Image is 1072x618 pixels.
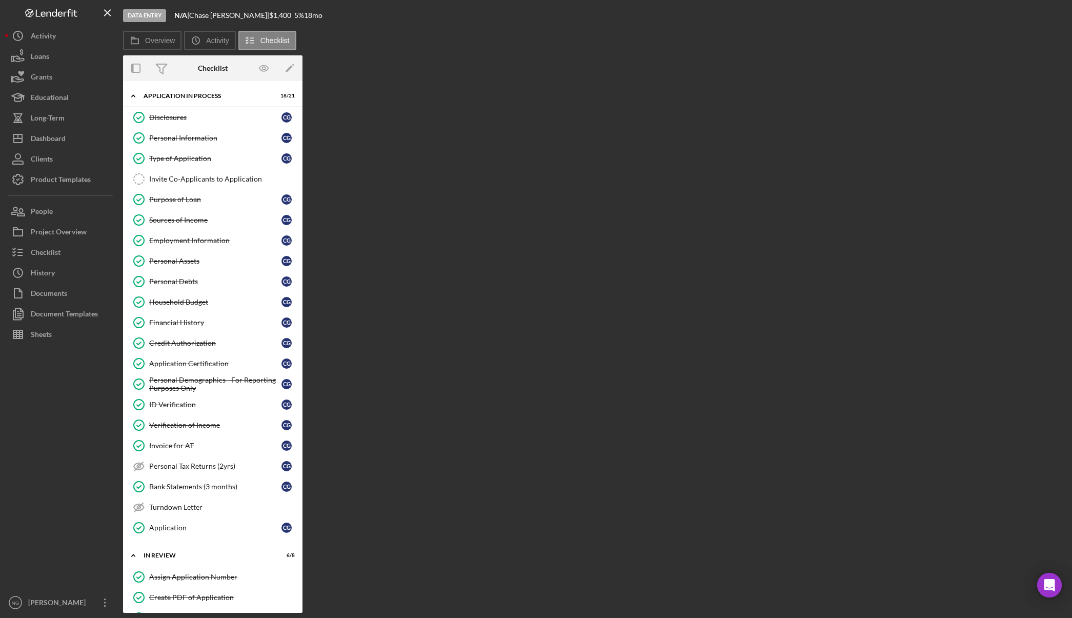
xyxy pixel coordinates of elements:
div: Checklist [198,64,228,72]
div: Long-Term [31,108,65,131]
div: Loans [31,46,49,69]
a: Turndown Letter [128,497,297,517]
div: C G [281,461,292,471]
div: Document Templates [31,304,98,327]
div: In Review [144,552,269,559]
a: Purpose of LoanCG [128,189,297,210]
div: 5 % [294,11,304,19]
div: C G [281,215,292,225]
div: Documents [31,283,67,306]
button: NG[PERSON_NAME] [5,592,118,613]
div: C G [281,276,292,287]
div: Disclosures [149,113,281,122]
div: History [31,263,55,286]
div: People [31,201,53,224]
div: C G [281,400,292,410]
div: C G [281,112,292,123]
div: C G [281,482,292,492]
button: History [5,263,118,283]
div: | [174,11,189,19]
div: Invoice for AT [149,442,281,450]
div: Application In Process [144,93,269,99]
div: 18 / 21 [276,93,295,99]
div: C G [281,358,292,369]
div: C G [281,297,292,307]
a: Assign Application Number [128,567,297,587]
button: Product Templates [5,169,118,190]
div: Sheets [31,324,52,347]
div: 18 mo [304,11,322,19]
a: Personal Demographics - For Reporting Purposes OnlyCG [128,374,297,394]
div: C G [281,256,292,266]
label: Activity [206,36,229,45]
div: Sources of Income [149,216,281,224]
button: Documents [5,283,118,304]
b: N/A [174,11,187,19]
button: Grants [5,67,118,87]
a: ID VerificationCG [128,394,297,415]
a: Create PDF of Application [128,587,297,608]
div: Create PDF of Application [149,593,297,602]
button: Document Templates [5,304,118,324]
div: C G [281,379,292,389]
a: Verification of IncomeCG [128,415,297,435]
button: Overview [123,31,181,50]
button: Educational [5,87,118,108]
div: Household Budget [149,298,281,306]
a: Bank Statements (3 months)CG [128,476,297,497]
div: Employment Information [149,236,281,245]
div: C G [281,523,292,533]
div: Turndown Letter [149,503,297,511]
button: Clients [5,149,118,169]
label: Overview [145,36,175,45]
button: Loans [5,46,118,67]
button: Long-Term [5,108,118,128]
div: Purpose of Loan [149,195,281,204]
div: C G [281,441,292,451]
a: Sources of IncomeCG [128,210,297,230]
div: C G [281,420,292,430]
div: C G [281,317,292,328]
div: Project Overview [31,222,87,245]
div: Bank Statements (3 months) [149,483,281,491]
button: Checklist [238,31,296,50]
a: Financial HistoryCG [128,312,297,333]
div: ID Verification [149,401,281,409]
div: C G [281,153,292,164]
a: Personal DebtsCG [128,271,297,292]
div: Personal Tax Returns (2yrs) [149,462,281,470]
div: Personal Information [149,134,281,142]
div: Checklist [31,242,60,265]
a: Personal AssetsCG [128,251,297,271]
a: Credit AuthorizationCG [128,333,297,353]
a: Application CertificationCG [128,353,297,374]
button: People [5,201,118,222]
button: Dashboard [5,128,118,149]
div: Clients [31,149,53,172]
a: Invite Co-Applicants to Application [128,169,297,189]
a: Type of ApplicationCG [128,148,297,169]
a: Checklist [5,242,118,263]
button: Activity [5,26,118,46]
a: ApplicationCG [128,517,297,538]
div: Invite Co-Applicants to Application [149,175,297,183]
div: Educational [31,87,69,110]
button: Sheets [5,324,118,345]
div: C G [281,133,292,143]
a: Household BudgetCG [128,292,297,312]
div: Personal Debts [149,277,281,286]
div: Data Entry [123,9,166,22]
div: C G [281,194,292,205]
div: Dashboard [31,128,66,151]
div: Credit Authorization [149,339,281,347]
div: C G [281,235,292,246]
